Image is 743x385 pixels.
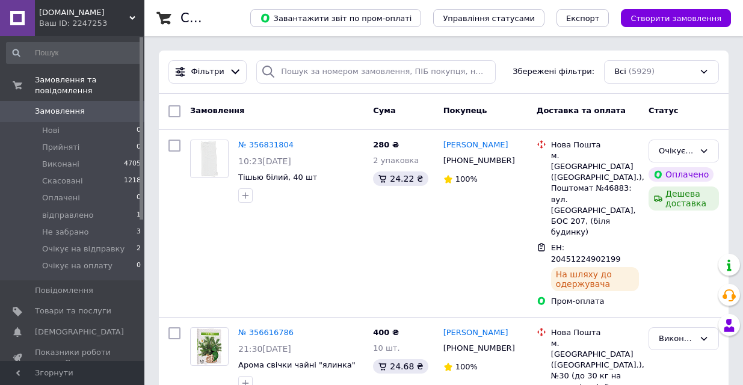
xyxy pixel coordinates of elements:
span: 2 упаковка [373,156,419,165]
span: Збережені фільтри: [513,66,594,78]
div: Ваш ID: 2247253 [39,18,144,29]
input: Пошук за номером замовлення, ПІБ покупця, номером телефону, Email, номером накладної [256,60,496,84]
span: 2 [137,244,141,254]
img: Фото товару [197,328,222,365]
span: 400 ₴ [373,328,399,337]
span: 21:30[DATE] [238,344,291,354]
div: Нова Пошта [551,140,639,150]
div: Пром-оплата [551,296,639,307]
span: 0 [137,125,141,136]
span: Повідомлення [35,285,93,296]
span: Нові [42,125,60,136]
span: Товари та послуги [35,306,111,316]
button: Управління статусами [433,9,544,27]
div: Нова Пошта [551,327,639,338]
div: [PHONE_NUMBER] [441,153,517,168]
span: Prazdnyk.com [39,7,129,18]
span: 0 [137,260,141,271]
a: [PERSON_NAME] [443,140,508,151]
span: Замовлення [35,106,85,117]
a: Створити замовлення [609,13,731,22]
div: Виконано [659,333,694,345]
span: Скасовані [42,176,83,186]
span: 100% [455,174,478,183]
div: 24.22 ₴ [373,171,428,186]
div: [PHONE_NUMBER] [441,340,517,356]
span: Очікує на відправку [42,244,125,254]
span: Експорт [566,14,600,23]
a: [PERSON_NAME] [443,327,508,339]
a: Фото товару [190,327,229,366]
span: Оплачені [42,192,80,203]
span: 3 [137,227,141,238]
span: Замовлення та повідомлення [35,75,144,96]
span: 1218 [124,176,141,186]
span: Виконані [42,159,79,170]
button: Створити замовлення [621,9,731,27]
div: м. [GEOGRAPHIC_DATA] ([GEOGRAPHIC_DATA].), Поштомат №46883: вул. [GEOGRAPHIC_DATA], БОС 207, (біл... [551,150,639,238]
span: 0 [137,192,141,203]
button: Експорт [556,9,609,27]
a: № 356831804 [238,140,294,149]
a: № 356616786 [238,328,294,337]
span: Не забрано [42,227,88,238]
span: відправлено [42,210,93,221]
span: Статус [649,106,679,115]
span: Фільтри [191,66,224,78]
button: Завантажити звіт по пром-оплаті [250,9,421,27]
span: ЕН: 20451224902199 [551,243,621,263]
span: Доставка та оплата [537,106,626,115]
div: 24.68 ₴ [373,359,428,374]
input: Пошук [6,42,142,64]
span: 280 ₴ [373,140,399,149]
span: Прийняті [42,142,79,153]
span: [DEMOGRAPHIC_DATA] [35,327,124,337]
h1: Список замовлень [180,11,303,25]
span: Всі [614,66,626,78]
span: Завантажити звіт по пром-оплаті [260,13,412,23]
span: 10:23[DATE] [238,156,291,166]
img: Фото товару [200,140,220,177]
span: Управління статусами [443,14,535,23]
span: Створити замовлення [630,14,721,23]
a: Тішью білий, 40 шт [238,173,317,182]
span: (5929) [629,67,655,76]
span: 10 шт. [373,343,399,353]
span: 4705 [124,159,141,170]
span: Показники роботи компанії [35,347,111,369]
span: 0 [137,142,141,153]
span: Покупець [443,106,487,115]
div: Оплачено [649,167,714,182]
span: 100% [455,362,478,371]
span: Cума [373,106,395,115]
span: 1 [137,210,141,221]
a: Арома свічки чайні "ялинка" [238,360,356,369]
a: Фото товару [190,140,229,178]
div: На шляху до одержувача [551,267,639,291]
div: Очікує на відправку [659,145,694,158]
span: Замовлення [190,106,244,115]
div: Дешева доставка [649,186,719,211]
span: Очікує на оплату [42,260,113,271]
